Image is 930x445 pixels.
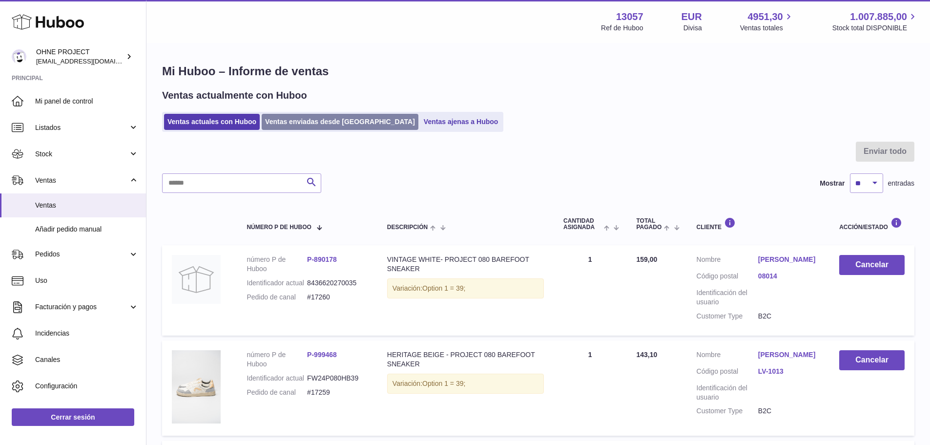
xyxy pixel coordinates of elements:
span: Uso [35,276,139,285]
span: Configuración [35,381,139,391]
span: Descripción [387,224,428,231]
a: P-999468 [307,351,337,359]
div: HERITAGE BEIGE - PROJECT 080 BAREFOOT SNEAKER [387,350,544,369]
a: Ventas ajenas a Huboo [420,114,502,130]
a: Ventas enviadas desde [GEOGRAPHIC_DATA] [262,114,418,130]
dd: 8436620270035 [307,278,368,288]
dt: Código postal [697,367,758,379]
button: Cancelar [839,255,905,275]
div: Ref de Huboo [601,23,643,33]
dt: número P de Huboo [247,255,307,274]
a: P-890178 [307,255,337,263]
dd: #17260 [307,293,368,302]
dt: Pedido de canal [247,293,307,302]
a: 08014 [758,272,820,281]
div: Variación: [387,278,544,298]
a: 1.007.885,00 Stock total DISPONIBLE [832,10,918,33]
span: Option 1 = 39; [422,380,465,387]
dd: FW24P080HB39 [307,374,368,383]
td: 1 [554,340,626,436]
div: Divisa [683,23,702,33]
a: LV-1013 [758,367,820,376]
span: Canales [35,355,139,364]
span: entradas [888,179,914,188]
span: [EMAIL_ADDRESS][DOMAIN_NAME] [36,57,144,65]
a: Cerrar sesión [12,408,134,426]
span: Total pagado [636,218,661,231]
span: Stock total DISPONIBLE [832,23,918,33]
div: VINTAGE WHITE- PROJECT 080 BAREFOOT SNEAKER [387,255,544,274]
dd: B2C [758,406,820,416]
a: [PERSON_NAME] [758,350,820,360]
dt: Nombre [697,255,758,267]
dt: Identificación del usuario [697,288,758,307]
span: Ventas [35,201,139,210]
a: 4951,30 Ventas totales [740,10,794,33]
span: Cantidad ASIGNADA [563,218,601,231]
div: OHNE PROJECT [36,47,124,66]
span: número P de Huboo [247,224,311,231]
dt: Código postal [697,272,758,283]
span: Facturación y pagos [35,302,128,312]
button: Cancelar [839,350,905,370]
span: Añadir pedido manual [35,225,139,234]
span: Ventas [35,176,128,185]
dt: Identificación del usuario [697,383,758,402]
span: Option 1 = 39; [422,284,465,292]
label: Mostrar [820,179,845,188]
a: [PERSON_NAME] [758,255,820,264]
span: Mi panel de control [35,97,139,106]
dt: Customer Type [697,312,758,321]
dt: Identificador actual [247,374,307,383]
dt: Identificador actual [247,278,307,288]
span: 1.007.885,00 [850,10,907,23]
span: 143,10 [636,351,657,359]
div: Acción/Estado [839,217,905,231]
span: 159,00 [636,255,657,263]
dt: Pedido de canal [247,388,307,397]
span: 4951,30 [747,10,783,23]
h1: Mi Huboo – Informe de ventas [162,64,914,79]
img: CREAM.png [172,350,221,424]
img: no-photo.jpg [172,255,221,304]
dd: #17259 [307,388,368,397]
span: Listados [35,123,128,132]
strong: EUR [682,10,702,23]
div: Cliente [697,217,820,231]
div: Variación: [387,374,544,394]
dt: Nombre [697,350,758,362]
a: Ventas actuales con Huboo [164,114,260,130]
span: Stock [35,149,128,159]
span: Pedidos [35,250,128,259]
h2: Ventas actualmente con Huboo [162,89,307,102]
span: Ventas totales [740,23,794,33]
dt: número P de Huboo [247,350,307,369]
span: Incidencias [35,329,139,338]
td: 1 [554,245,626,335]
dt: Customer Type [697,406,758,416]
img: internalAdmin-13057@internal.huboo.com [12,49,26,64]
dd: B2C [758,312,820,321]
strong: 13057 [616,10,643,23]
